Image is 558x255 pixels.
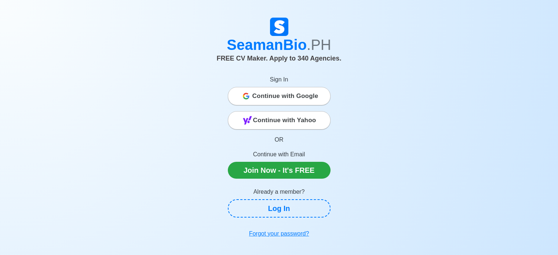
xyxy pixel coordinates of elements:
[253,113,316,128] span: Continue with Yahoo
[307,37,331,53] span: .PH
[228,111,331,130] button: Continue with Yahoo
[270,18,288,36] img: Logo
[228,150,331,159] p: Continue with Email
[228,187,331,196] p: Already a member?
[217,55,342,62] span: FREE CV Maker. Apply to 340 Agencies.
[76,36,483,54] h1: SeamanBio
[228,226,331,241] a: Forgot your password?
[249,230,309,237] u: Forgot your password?
[228,162,331,179] a: Join Now - It's FREE
[228,87,331,105] button: Continue with Google
[228,75,331,84] p: Sign In
[228,199,331,218] a: Log In
[228,135,331,144] p: OR
[252,89,318,103] span: Continue with Google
